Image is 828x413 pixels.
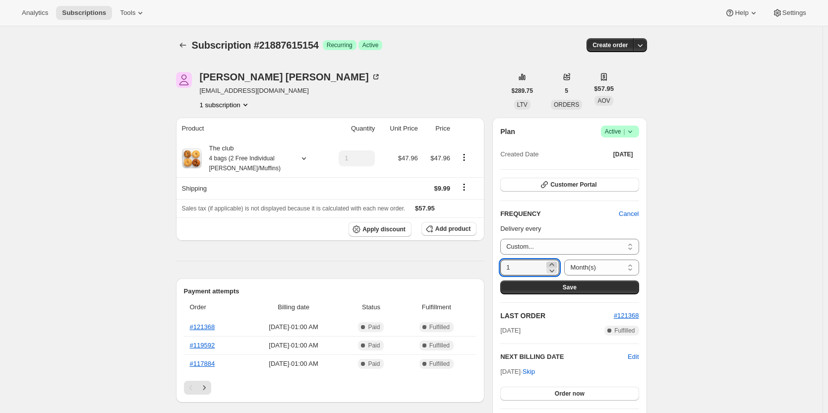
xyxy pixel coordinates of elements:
span: Tools [120,9,135,17]
span: $57.95 [594,84,614,94]
h2: FREQUENCY [500,209,619,219]
span: $47.96 [398,154,418,162]
th: Unit Price [378,118,420,139]
button: Product actions [456,152,472,163]
span: Paid [368,360,380,368]
span: Anna Collins [176,72,192,88]
div: The club [202,143,291,173]
span: [DATE] · 01:00 AM [247,341,340,350]
h2: Payment attempts [184,286,477,296]
span: $9.99 [434,185,450,192]
button: Customer Portal [500,178,639,192]
span: Paid [368,342,380,349]
span: Active [605,127,635,137]
button: Subscriptions [176,38,190,52]
button: 5 [559,84,574,98]
span: Fulfilled [429,360,450,368]
a: #117884 [190,360,215,367]
span: Status [346,302,396,312]
span: Save [563,283,577,291]
span: [EMAIL_ADDRESS][DOMAIN_NAME] [200,86,381,96]
span: Created Date [500,149,538,159]
span: Billing date [247,302,340,312]
span: | [623,128,625,136]
span: AOV [597,97,610,104]
p: Delivery every [500,224,639,234]
button: Apply discount [349,222,412,237]
button: Settings [767,6,812,20]
button: Product actions [200,100,250,110]
span: Fulfilled [614,327,635,335]
small: 4 bags (2 Free Individual [PERSON_NAME]/Muffins) [209,155,281,172]
th: Quantity [325,118,378,139]
th: Shipping [176,177,325,199]
span: Cancel [619,209,639,219]
span: Fulfilled [429,323,450,331]
span: $57.95 [415,205,435,212]
button: Tools [114,6,151,20]
span: 5 [565,87,568,95]
th: Price [421,118,453,139]
div: [PERSON_NAME] [PERSON_NAME] [200,72,381,82]
span: Fulfillment [403,302,471,312]
button: $289.75 [506,84,539,98]
span: Analytics [22,9,48,17]
button: Analytics [16,6,54,20]
span: $289.75 [512,87,533,95]
span: [DATE] · 01:00 AM [247,322,340,332]
span: Subscriptions [62,9,106,17]
span: [DATE] [613,150,633,158]
span: Sales tax (if applicable) is not displayed because it is calculated with each new order. [182,205,406,212]
button: #121368 [614,311,639,321]
span: LTV [517,101,528,108]
h2: Plan [500,127,515,137]
span: Active [362,41,379,49]
th: Order [184,296,244,318]
button: Order now [500,387,639,401]
button: Skip [517,364,541,380]
span: Fulfilled [429,342,450,349]
span: Skip [523,367,535,377]
button: Save [500,280,639,294]
span: Add product [435,225,471,233]
span: Customer Portal [550,181,596,189]
a: #121368 [190,323,215,331]
span: [DATE] · [500,368,535,375]
button: Add product [421,222,476,236]
span: Apply discount [362,225,406,233]
span: [DATE] · 01:00 AM [247,359,340,369]
span: [DATE] [500,326,521,336]
img: product img [182,148,202,168]
button: Subscriptions [56,6,112,20]
h2: LAST ORDER [500,311,614,321]
h2: NEXT BILLING DATE [500,352,628,362]
span: Help [735,9,748,17]
button: Help [719,6,764,20]
span: Create order [592,41,628,49]
button: [DATE] [607,147,639,161]
a: #121368 [614,312,639,319]
span: $47.96 [430,154,450,162]
span: ORDERS [554,101,579,108]
span: Order now [555,390,585,398]
span: Paid [368,323,380,331]
span: Recurring [327,41,353,49]
span: Settings [782,9,806,17]
button: Create order [587,38,634,52]
button: Shipping actions [456,182,472,193]
a: #119592 [190,342,215,349]
th: Product [176,118,325,139]
button: Cancel [613,206,645,222]
button: Edit [628,352,639,362]
nav: Pagination [184,381,477,395]
button: Next [197,381,211,395]
span: Subscription #21887615154 [192,40,319,51]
